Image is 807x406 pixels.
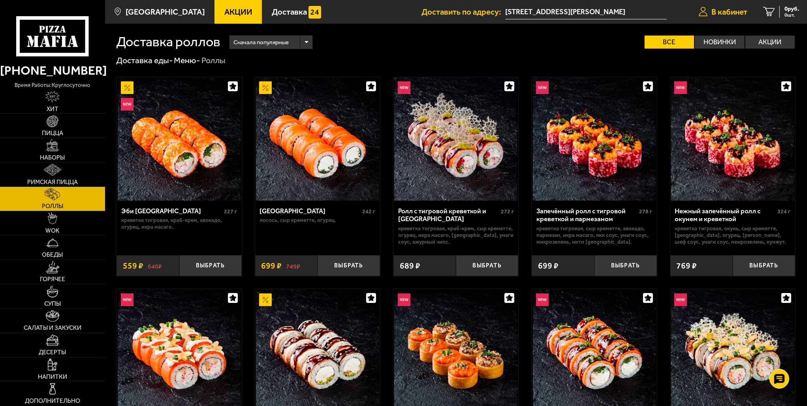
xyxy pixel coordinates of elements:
[24,325,81,331] span: Салаты и закуски
[675,225,790,245] p: креветка тигровая, окунь, Сыр креметте, [GEOGRAPHIC_DATA], огурец, [PERSON_NAME], шеф соус, унаги...
[671,77,794,201] img: Нежный запечённый ролл с окунем и креветкой
[286,261,300,270] s: 749 ₽
[398,225,514,245] p: креветка тигровая, краб-крем, Сыр креметте, огурец, икра масаго, [GEOGRAPHIC_DATA], унаги соус, а...
[362,208,375,215] span: 242 г
[121,207,222,215] div: Эби [GEOGRAPHIC_DATA]
[695,36,745,49] label: Новинки
[148,261,162,270] s: 640 ₽
[116,55,173,65] a: Доставка еды-
[261,261,282,270] span: 699 ₽
[505,5,667,19] span: улица Коллонтай, 24к2
[259,81,272,94] img: Акционный
[126,8,205,16] span: [GEOGRAPHIC_DATA]
[670,77,795,201] a: НовинкаНежный запечённый ролл с окунем и креветкой
[674,293,687,306] img: Новинка
[675,207,775,223] div: Нежный запечённый ролл с окунем и креветкой
[505,5,667,19] input: Ваш адрес доставки
[400,261,420,270] span: 689 ₽
[536,225,652,245] p: креветка тигровая, Сыр креметте, авокадо, пармезан, икра масаго, яки соус, унаги соус, микрозелен...
[224,208,237,215] span: 227 г
[47,106,58,112] span: Хит
[42,130,63,136] span: Пицца
[45,228,59,234] span: WOK
[260,207,360,215] div: [GEOGRAPHIC_DATA]
[674,81,687,94] img: Новинка
[536,81,549,94] img: Новинка
[118,77,241,201] img: Эби Калифорния
[260,217,375,224] p: лосось, Сыр креметте, огурец.
[121,293,134,306] img: Новинка
[784,13,799,18] span: 0 шт.
[40,155,65,161] span: Наборы
[201,55,226,66] div: Роллы
[745,36,795,49] label: Акции
[536,293,549,306] img: Новинка
[121,81,134,94] img: Акционный
[116,35,220,49] h1: Доставка роллов
[398,81,410,94] img: Новинка
[394,77,517,201] img: Ролл с тигровой креветкой и Гуакамоле
[121,98,134,111] img: Новинка
[393,77,518,201] a: НовинкаРолл с тигровой креветкой и Гуакамоле
[40,276,65,282] span: Горячее
[733,255,795,276] button: Выбрать
[398,293,410,306] img: Новинка
[39,350,66,355] span: Десерты
[27,179,78,185] span: Римская пицца
[233,34,289,50] span: Сначала популярные
[38,374,67,380] span: Напитки
[421,8,505,16] span: Доставить по адресу:
[501,208,514,215] span: 272 г
[536,207,637,223] div: Запечённый ролл с тигровой креветкой и пармезаном
[309,6,321,19] img: 15daf4d41897b9f0e9f617042186c801.svg
[25,398,80,404] span: Дополнительно
[711,8,747,16] span: В кабинет
[272,8,307,16] span: Доставка
[538,261,559,270] span: 699 ₽
[318,255,380,276] button: Выбрать
[259,293,272,306] img: Акционный
[533,77,656,201] img: Запечённый ролл с тигровой креветкой и пармезаном
[256,77,379,201] img: Филадельфия
[594,255,657,276] button: Выбрать
[645,36,694,49] label: Все
[174,55,200,65] a: Меню-
[532,77,657,201] a: НовинкаЗапечённый ролл с тигровой креветкой и пармезаном
[639,208,652,215] span: 278 г
[456,255,518,276] button: Выбрать
[121,217,237,230] p: креветка тигровая, краб-крем, авокадо, огурец, икра масаго.
[677,261,697,270] span: 769 ₽
[398,207,499,223] div: Ролл с тигровой креветкой и [GEOGRAPHIC_DATA]
[42,203,63,209] span: Роллы
[224,8,252,16] span: Акции
[784,6,799,12] span: 0 руб.
[44,301,61,307] span: Супы
[123,261,143,270] span: 559 ₽
[42,252,63,258] span: Обеды
[777,208,790,215] span: 324 г
[117,77,241,201] a: АкционныйНовинкаЭби Калифорния
[255,77,380,201] a: АкционныйФиладельфия
[179,255,242,276] button: Выбрать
